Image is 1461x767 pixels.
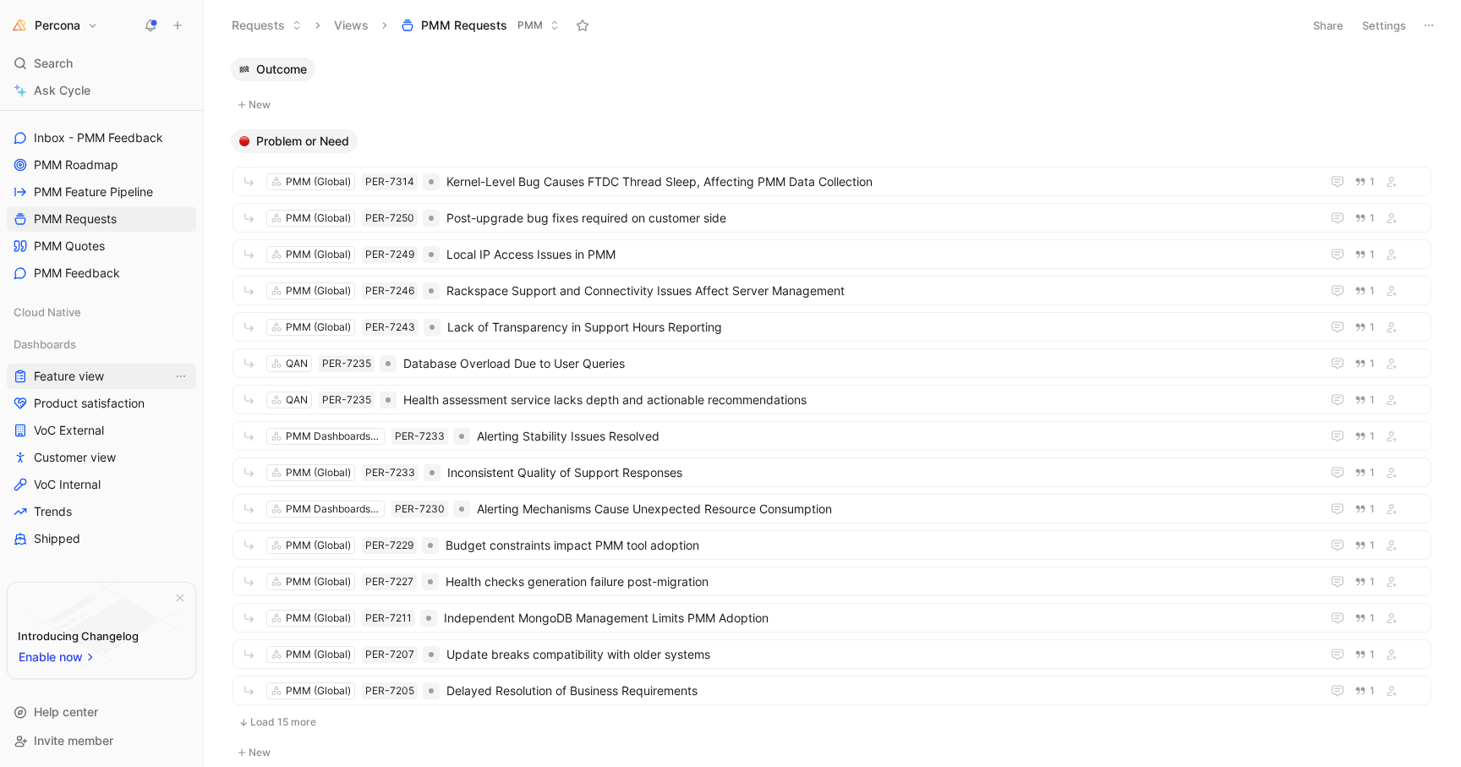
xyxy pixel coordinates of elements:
[1370,322,1375,332] span: 1
[172,129,189,146] button: View actions
[1370,613,1375,623] span: 1
[286,355,308,372] div: QAN
[34,211,117,227] span: PMM Requests
[286,464,351,481] div: PMM (Global)
[172,449,189,466] button: View actions
[22,583,181,669] img: bg-BLZuj68n.svg
[365,282,414,299] div: PER-7246
[34,129,163,146] span: Inbox - PMM Feedback
[286,246,351,263] div: PMM (Global)
[1370,395,1375,405] span: 1
[231,95,1433,115] button: New
[447,317,1321,337] span: Lack of Transparency in Support Hours Reporting
[34,476,101,493] span: VoC Internal
[365,173,414,190] div: PER-7314
[1370,431,1375,441] span: 1
[233,676,1431,705] a: PMM (Global)PER-7205Delayed Resolution of Business Requirements1
[7,51,196,76] div: Search
[11,17,28,34] img: Percona
[7,299,196,330] div: Cloud Native
[233,494,1431,523] a: PMM Dashboards & AlertingPER-7230Alerting Mechanisms Cause Unexpected Resource Consumption1
[1370,249,1375,260] span: 1
[365,246,414,263] div: PER-7249
[393,13,567,38] button: PMM RequestsPMM
[7,391,196,416] a: Product satisfaction
[322,392,371,408] div: PER-7235
[403,353,1321,374] span: Database Overload Due to User Queries
[34,80,90,101] span: Ask Cycle
[34,530,80,547] span: Shipped
[172,211,189,227] button: View actions
[7,364,196,389] a: Feature viewView actions
[1370,686,1375,696] span: 1
[233,639,1431,669] a: PMM (Global)PER-7207Update breaks compatibility with older systems1
[286,537,351,554] div: PMM (Global)
[233,203,1431,233] a: PMM (Global)PER-7250Post-upgrade bug fixes required on customer side1
[365,610,412,627] div: PER-7211
[34,265,120,282] span: PMM Feedback
[172,422,189,439] button: View actions
[172,395,189,412] button: View actions
[233,421,1431,451] a: PMM Dashboards & AlertingPER-7233Alerting Stability Issues Resolved1
[286,319,351,336] div: PMM (Global)
[14,336,76,353] span: Dashboards
[7,260,196,286] a: PMM Feedback
[256,61,307,78] span: Outcome
[7,445,196,470] a: Customer view
[239,136,249,146] img: 🔴
[517,17,543,34] span: PMM
[1354,14,1414,37] button: Settings
[231,742,1433,763] button: New
[444,608,1321,628] span: Independent MongoDB Management Limits PMM Adoption
[34,503,72,520] span: Trends
[286,210,351,227] div: PMM (Global)
[7,472,196,497] a: VoC Internal
[172,503,189,520] button: View actions
[34,395,145,412] span: Product satisfaction
[34,53,73,74] span: Search
[446,572,1321,592] span: Health checks generation failure post-migration
[18,626,139,646] div: Introducing Changelog
[286,646,351,663] div: PMM (Global)
[172,156,189,173] button: View actions
[1370,577,1375,587] span: 1
[34,704,98,719] span: Help center
[322,355,371,372] div: PER-7235
[233,385,1431,414] a: QANPER-7235Health assessment service lacks depth and actionable recommendations1
[286,392,308,408] div: QAN
[233,348,1431,378] a: QANPER-7235Database Overload Due to User Queries1
[7,14,102,37] button: PerconaPercona
[256,133,349,150] span: Problem or Need
[231,129,358,153] button: 🔴Problem or Need
[1351,282,1378,300] button: 1
[1351,463,1378,482] button: 1
[34,184,153,200] span: PMM Feature Pipeline
[365,646,414,663] div: PER-7207
[1351,354,1378,373] button: 1
[34,368,104,385] span: Feature view
[286,682,351,699] div: PMM (Global)
[1370,213,1375,223] span: 1
[233,239,1431,269] a: PMM (Global)PER-7249Local IP Access Issues in PMM1
[7,299,196,325] div: Cloud Native
[7,526,196,551] a: Shipped
[365,682,414,699] div: PER-7205
[1370,359,1375,369] span: 1
[326,13,376,38] button: Views
[286,173,351,190] div: PMM (Global)
[34,156,118,173] span: PMM Roadmap
[1370,540,1375,551] span: 1
[233,457,1431,487] a: PMM (Global)PER-7233Inconsistent Quality of Support Responses1
[286,428,380,445] div: PMM Dashboards & Alerting
[7,206,196,232] a: PMM Requests
[447,463,1321,483] span: Inconsistent Quality of Support Responses
[446,535,1321,556] span: Budget constraints impact PMM tool adoption
[7,233,196,259] a: PMM Quotes
[477,426,1321,447] span: Alerting Stability Issues Resolved
[365,573,413,590] div: PER-7227
[34,733,113,748] span: Invite member
[286,573,351,590] div: PMM (Global)
[365,464,415,481] div: PER-7233
[34,422,104,439] span: VoC External
[7,331,196,357] div: Dashboards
